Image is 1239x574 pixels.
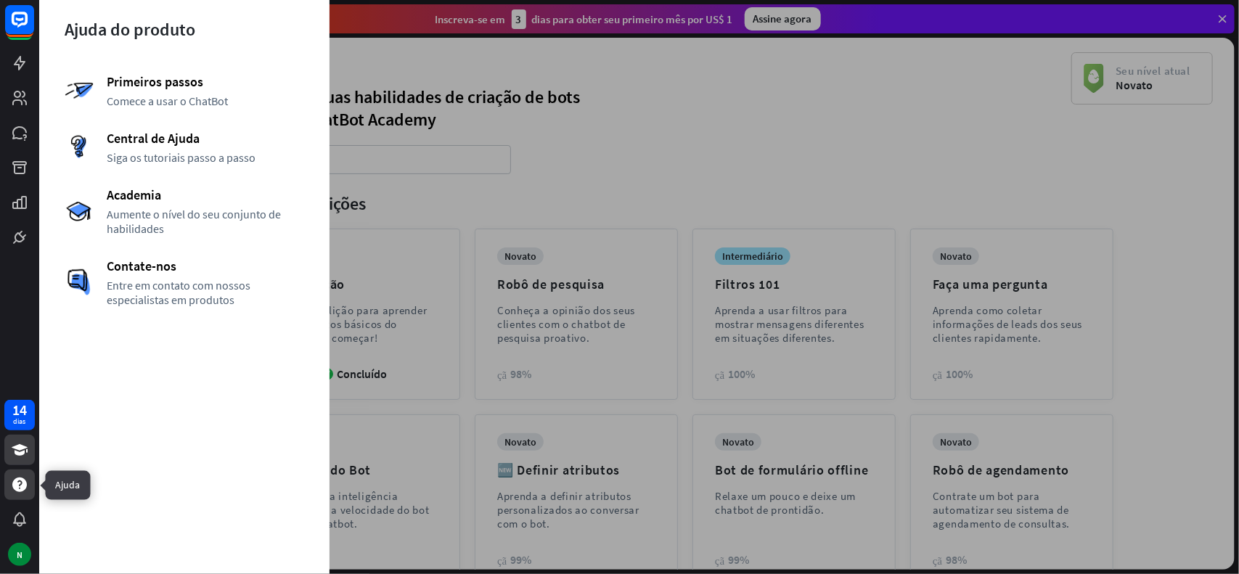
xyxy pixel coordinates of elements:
font: dias [14,417,26,426]
font: 14 [12,401,27,419]
font: Academia [107,186,161,203]
font: Entre em contato com nossos especialistas em produtos [107,278,250,307]
font: Ajuda do produto [65,18,195,41]
a: 14 dias [4,400,35,430]
button: Abra o widget de bate-papo do LiveChat [12,6,55,49]
font: Contate-nos [107,258,176,274]
font: Aumente o nível do seu conjunto de habilidades [107,207,281,236]
font: Siga os tutoriais passo a passo [107,150,255,165]
font: Central de Ajuda [107,130,200,147]
font: Primeiros passos [107,73,203,90]
font: N [17,549,23,560]
font: Comece a usar o ChatBot [107,94,228,108]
